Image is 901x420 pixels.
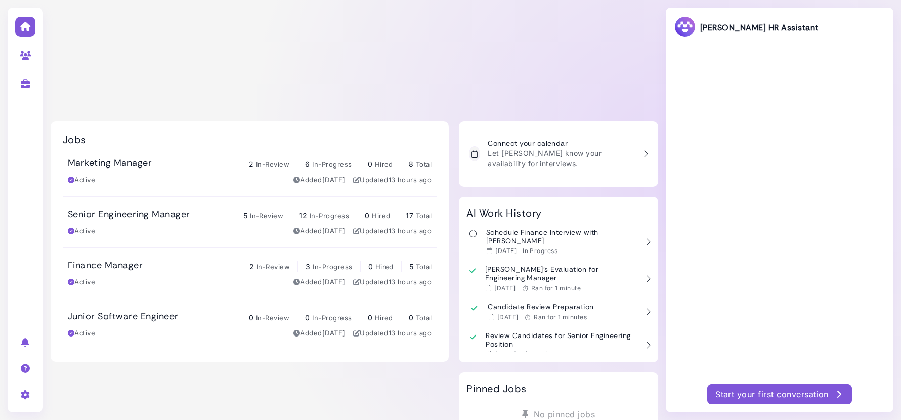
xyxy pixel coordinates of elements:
time: Sep 10, 2025 [389,278,432,286]
button: Start your first conversation [707,384,852,404]
span: In-Progress [313,263,352,271]
div: Active [68,175,95,185]
div: Active [68,226,95,236]
span: Hired [375,160,393,169]
p: Let [PERSON_NAME] know your availability for interviews. [488,148,635,169]
span: Ran for 1 minutes [532,350,585,358]
h3: Finance Manager [68,260,143,271]
span: Hired [375,263,394,271]
div: Added [293,226,346,236]
h2: Jobs [63,134,87,146]
h3: [PERSON_NAME] HR Assistant [674,16,818,39]
span: In-Progress [310,212,349,220]
span: 0 [409,313,413,322]
time: Sep 10, 2025 [389,176,432,184]
span: 5 [409,262,413,271]
span: 17 [406,211,413,220]
div: Updated [353,226,432,236]
div: Active [68,328,95,339]
div: Added [293,175,346,185]
time: Sep 10, 2025 [389,329,432,337]
time: Sep 08, 2025 [495,350,517,358]
time: Sep 03, 2025 [322,227,346,235]
h3: Schedule Finance Interview with [PERSON_NAME] [486,228,638,245]
span: 0 [249,313,253,322]
span: 0 [368,160,372,169]
a: Senior Engineering Manager 5 In-Review 12 In-Progress 0 Hired 17 Total Active Added[DATE] Updated... [63,197,437,247]
div: Added [293,328,346,339]
time: Sep 03, 2025 [322,278,346,286]
time: Sep 08, 2025 [497,313,519,321]
span: 3 [306,262,310,271]
time: Sep 10, 2025 [389,227,432,235]
a: Junior Software Engineer 0 In-Review 0 In-Progress 0 Hired 0 Total Active Added[DATE] Updated13 h... [63,299,437,350]
span: In-Review [256,314,289,322]
time: Sep 03, 2025 [322,329,346,337]
span: 0 [368,313,372,322]
time: Sep 08, 2025 [494,284,516,292]
div: Active [68,277,95,287]
a: Marketing Manager 2 In-Review 6 In-Progress 0 Hired 8 Total Active Added[DATE] Updated13 hours ago [63,146,437,196]
span: Ran for 1 minute [531,284,581,292]
span: In-Progress [312,314,352,322]
h3: Marketing Manager [68,158,152,169]
h3: Junior Software Engineer [68,311,179,322]
div: In Progress [523,247,557,255]
h3: Candidate Review Preparation [488,303,593,311]
a: Finance Manager 2 In-Review 3 In-Progress 0 Hired 5 Total Active Added[DATE] Updated13 hours ago [63,248,437,299]
span: 5 [243,211,247,220]
span: 2 [249,160,253,169]
span: Total [416,160,432,169]
time: Sep 08, 2025 [495,247,517,255]
div: Updated [353,328,432,339]
h3: Connect your calendar [488,139,635,148]
span: Total [416,263,432,271]
span: 8 [409,160,413,169]
span: 0 [365,211,369,220]
span: In-Review [256,263,290,271]
span: 0 [305,313,310,322]
span: Hired [372,212,390,220]
span: 12 [299,211,307,220]
span: Hired [375,314,393,322]
span: In-Review [250,212,283,220]
span: In-Progress [312,160,352,169]
h3: [PERSON_NAME]'s Evaluation for Engineering Manager [485,265,638,282]
div: Updated [353,175,432,185]
div: Added [293,277,346,287]
h3: Review Candidates for Senior Engineering Position [486,331,637,349]
span: Total [416,212,432,220]
div: Start your first conversation [715,388,844,400]
h3: Senior Engineering Manager [68,209,190,220]
span: 2 [249,262,254,271]
h2: Pinned Jobs [466,383,526,395]
span: Total [416,314,432,322]
span: 0 [368,262,373,271]
a: Connect your calendar Let [PERSON_NAME] know your availability for interviews. [464,134,653,174]
h2: AI Work History [466,207,541,219]
span: Ran for 1 minutes [534,313,587,321]
span: 6 [305,160,310,169]
time: Sep 03, 2025 [322,176,346,184]
span: In-Review [256,160,289,169]
div: Updated [353,277,432,287]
